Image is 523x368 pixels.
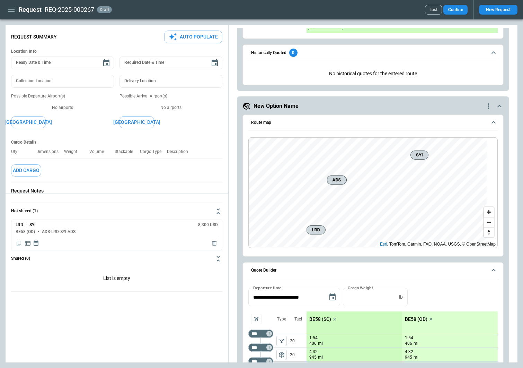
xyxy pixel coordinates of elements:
button: Lost [425,5,442,15]
button: [GEOGRAPHIC_DATA] [11,116,46,128]
p: Qty [11,149,23,154]
span: LRD [309,226,322,233]
span: ADS [330,177,343,183]
p: No airports [119,105,222,111]
span: Copy quote content [16,240,23,247]
h6: Quote Builder [251,268,276,273]
p: mi [414,341,418,346]
button: [GEOGRAPHIC_DATA] [119,116,154,128]
button: Choose date [99,56,113,70]
p: lb [399,294,403,300]
div: , TomTom, Garmin, FAO, NOAA, USGS, © OpenStreetMap [380,241,496,248]
button: New Request [479,5,517,15]
p: Request Notes [11,188,222,194]
span: Type of sector [276,336,287,346]
p: Stackable [115,149,139,154]
span: Type of sector [276,350,287,360]
h6: LRD → SYI [16,223,35,227]
div: Not shared (1) [11,267,222,291]
p: 20 [290,334,307,348]
h6: Not shared (1) [11,209,38,213]
span: SYI [414,152,425,159]
div: Not shared (1) [11,220,222,250]
p: mi [318,341,323,346]
div: Too short [248,330,273,338]
p: 406 [405,341,412,346]
button: Zoom in [484,207,494,217]
p: BE58 (SC) [309,316,331,322]
p: Type [277,316,286,322]
p: Possible Arrival Airport(s) [119,93,222,99]
div: Too short [248,343,273,352]
button: Choose date [208,56,222,70]
h6: Cargo Details [11,140,222,145]
p: Cargo Type [140,149,167,154]
div: Historically Quoted0 [248,65,498,82]
h6: ADS-LRD-SYI-ADS [42,230,76,234]
span: Display detailed quote content [24,240,31,247]
button: left aligned [276,336,287,346]
p: 4:32 [405,349,413,354]
p: BE58 (OD) [405,316,427,322]
span: draft [98,7,110,12]
button: Historically Quoted0 [248,45,498,61]
button: Route map [248,115,498,131]
p: 20 [290,348,307,361]
h6: BE58 (OD) [16,230,35,234]
button: Add Cargo [11,164,41,177]
span: Delete quote [211,240,218,247]
p: 1:54 [405,335,413,341]
p: mi [414,354,418,360]
p: No historical quotes for the entered route [248,65,498,82]
p: Request Summary [11,34,57,40]
p: List is empty [11,267,222,291]
h1: Request [19,6,42,14]
h6: Shared (0) [11,256,30,261]
button: left aligned [276,350,287,360]
button: New Option Namequote-option-actions [242,102,504,110]
span: Display quote schedule [33,240,39,247]
h2: REQ-2025-000267 [45,6,94,14]
label: Cargo Weight [348,285,373,291]
h6: Route map [251,120,271,125]
button: Auto Populate [164,31,222,43]
div: Too short [248,357,273,366]
h6: Historically Quoted [251,51,286,55]
p: Taxi [294,316,302,322]
button: Confirm [443,5,468,15]
div: 0 [289,49,298,57]
a: Esri [380,242,387,247]
p: 1:54 [309,335,318,341]
canvas: Map [249,138,487,247]
h6: 8,300 USD [198,223,218,227]
p: No airports [11,105,114,111]
button: Shared (0) [11,250,222,267]
button: Zoom out [484,217,494,227]
span: package_2 [278,351,285,358]
p: 945 [405,354,412,360]
p: Weight [64,149,83,154]
h5: New Option Name [254,102,299,110]
div: quote-option-actions [484,102,493,110]
h6: Location Info [11,49,222,54]
p: Description [167,149,194,154]
p: 4:32 [309,349,318,354]
p: 406 [309,341,317,346]
label: Departure time [253,285,282,291]
button: Quote Builder [248,263,498,279]
p: 945 [309,354,317,360]
p: Volume [89,149,109,154]
button: Choose date, selected date is Sep 3, 2025 [326,290,339,304]
p: Possible Departure Airport(s) [11,93,114,99]
span: Aircraft selection [251,314,261,324]
p: mi [318,354,323,360]
p: Dimensions [36,149,64,154]
button: Reset bearing to north [484,227,494,237]
button: Not shared (1) [11,203,222,220]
